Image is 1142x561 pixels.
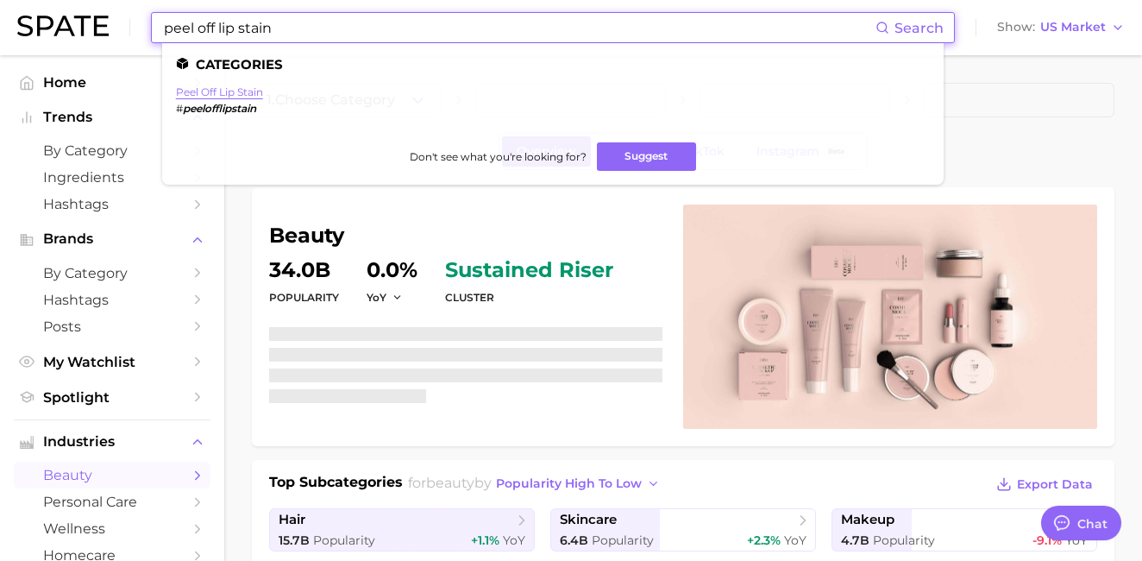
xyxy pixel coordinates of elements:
button: Industries [14,429,210,455]
span: 4.7b [841,533,869,548]
span: Popularity [313,533,375,548]
span: by Category [43,265,181,281]
button: Export Data [992,472,1097,496]
button: ShowUS Market [993,16,1129,39]
span: Trends [43,110,181,125]
span: US Market [1040,22,1106,32]
img: SPATE [17,16,109,36]
button: popularity high to low [492,472,665,495]
span: +2.3% [747,533,781,548]
span: Ingredients [43,169,181,186]
span: Show [997,22,1035,32]
span: 15.7b [279,533,310,548]
a: by Category [14,137,210,164]
span: makeup [841,512,894,528]
a: hair15.7b Popularity+1.1% YoY [269,508,535,552]
span: Posts [43,318,181,335]
a: peel off lip stain [176,85,263,98]
input: Search here for a brand, industry, or ingredient [162,13,875,42]
dt: cluster [445,287,613,308]
a: personal care [14,489,210,515]
span: beauty [426,475,474,491]
em: peelofflipstain [183,102,256,115]
span: Brands [43,231,181,247]
dd: 0.0% [367,260,417,280]
a: Hashtags [14,191,210,217]
span: Popularity [592,533,654,548]
span: sustained riser [445,260,613,280]
span: 6.4b [560,533,588,548]
span: My Watchlist [43,354,181,370]
span: by Category [43,142,181,159]
span: YoY [503,533,525,548]
span: for by [408,475,665,491]
li: Categories [176,57,930,72]
span: Industries [43,434,181,450]
a: Ingredients [14,164,210,191]
a: Home [14,69,210,96]
span: popularity high to low [496,476,642,491]
a: beauty [14,462,210,489]
span: YoY [367,290,386,305]
h1: beauty [269,225,662,246]
a: Posts [14,313,210,340]
span: Spotlight [43,389,181,406]
span: Popularity [873,533,935,548]
span: Export Data [1017,477,1093,492]
button: Trends [14,104,210,130]
span: skincare [560,512,617,528]
a: by Category [14,260,210,287]
span: Hashtags [43,196,181,212]
a: Spotlight [14,384,210,411]
span: Don't see what you're looking for? [410,150,587,163]
span: # [176,102,183,115]
span: hair [279,512,305,528]
span: Hashtags [43,292,181,308]
button: Brands [14,226,210,252]
button: Suggest [597,142,696,171]
span: YoY [1065,533,1088,548]
a: My Watchlist [14,349,210,375]
span: Search [894,20,944,36]
span: Home [43,74,181,91]
span: -9.1% [1032,533,1062,548]
span: wellness [43,520,181,537]
span: beauty [43,467,181,483]
h1: Top Subcategories [269,472,403,498]
span: +1.1% [471,533,499,548]
span: personal care [43,494,181,510]
a: makeup4.7b Popularity-9.1% YoY [831,508,1097,552]
dd: 34.0b [269,260,339,280]
span: YoY [784,533,806,548]
button: YoY [367,290,404,305]
a: Hashtags [14,287,210,313]
a: skincare6.4b Popularity+2.3% YoY [550,508,816,552]
dt: Popularity [269,287,339,308]
a: wellness [14,515,210,542]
